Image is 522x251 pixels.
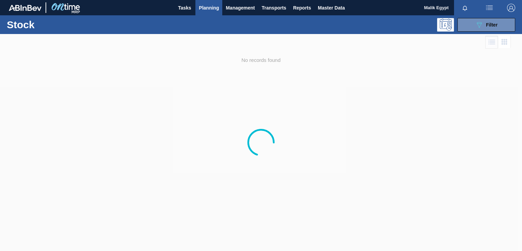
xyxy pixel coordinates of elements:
[318,4,345,12] span: Master Data
[437,18,454,32] div: Programming: no user selected
[486,22,498,28] span: Filter
[457,18,515,32] button: Filter
[507,4,515,12] img: Logout
[199,4,219,12] span: Planning
[9,5,41,11] img: TNhmsLtSVTkK8tSr43FrP2fwEKptu5GPRR3wAAAABJRU5ErkJggg==
[454,3,476,13] button: Notifications
[293,4,311,12] span: Reports
[177,4,192,12] span: Tasks
[7,21,104,29] h1: Stock
[485,4,493,12] img: userActions
[262,4,286,12] span: Transports
[226,4,255,12] span: Management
